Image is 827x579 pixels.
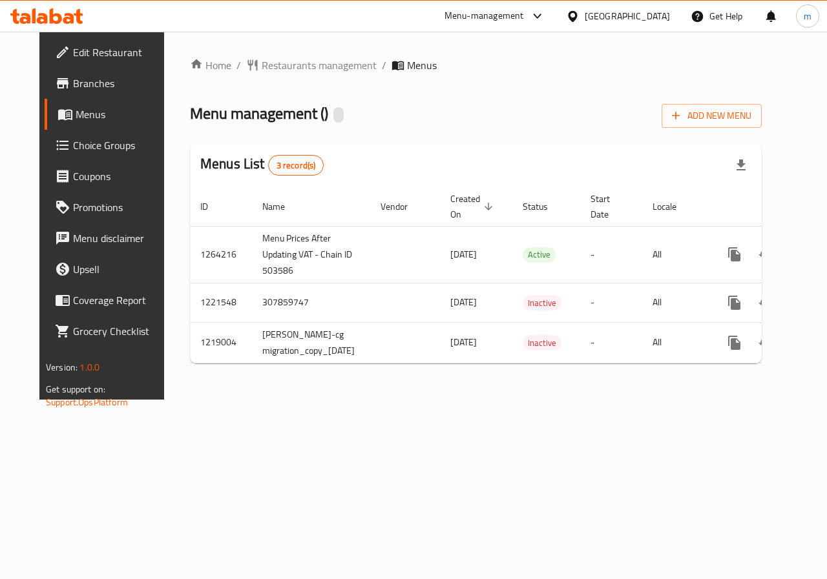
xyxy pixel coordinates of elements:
[726,150,757,181] div: Export file
[73,137,167,153] span: Choice Groups
[407,57,437,73] span: Menus
[190,283,252,322] td: 1221548
[591,191,627,222] span: Start Date
[252,283,370,322] td: 307859747
[450,294,477,310] span: [DATE]
[523,336,561,350] span: Inactive
[45,285,178,316] a: Coverage Report
[268,155,324,176] div: Total records count
[73,45,167,60] span: Edit Restaurant
[200,154,324,176] h2: Menus List
[46,394,128,411] a: Support.OpsPlatform
[45,161,178,192] a: Coupons
[190,322,252,363] td: 1219004
[73,76,167,91] span: Branches
[73,292,167,308] span: Coverage Report
[246,57,377,73] a: Restaurants management
[642,283,709,322] td: All
[580,283,642,322] td: -
[45,37,178,68] a: Edit Restaurant
[523,295,561,310] div: Inactive
[262,199,302,214] span: Name
[269,159,324,172] span: 3 record(s)
[190,226,252,283] td: 1264216
[45,316,178,347] a: Grocery Checklist
[580,226,642,283] td: -
[73,230,167,246] span: Menu disclaimer
[750,287,781,318] button: Change Status
[382,57,386,73] li: /
[46,359,78,376] span: Version:
[79,359,99,376] span: 1.0.0
[252,322,370,363] td: [PERSON_NAME]-cg migration_copy_[DATE]
[45,99,178,130] a: Menus
[381,199,424,214] span: Vendor
[73,199,167,215] span: Promotions
[523,335,561,350] div: Inactive
[523,296,561,310] span: Inactive
[73,168,167,184] span: Coupons
[73,261,167,277] span: Upsell
[190,57,762,73] nav: breadcrumb
[662,104,762,128] button: Add New Menu
[642,322,709,363] td: All
[642,226,709,283] td: All
[445,8,524,24] div: Menu-management
[236,57,241,73] li: /
[200,199,225,214] span: ID
[450,334,477,350] span: [DATE]
[653,199,693,214] span: Locale
[523,247,556,263] div: Active
[252,226,370,283] td: Menu Prices After Updating VAT - Chain ID 503586
[73,323,167,339] span: Grocery Checklist
[46,381,105,398] span: Get support on:
[750,239,781,270] button: Change Status
[190,57,231,73] a: Home
[45,68,178,99] a: Branches
[804,9,811,23] span: m
[45,192,178,223] a: Promotions
[719,327,750,358] button: more
[523,199,565,214] span: Status
[45,254,178,285] a: Upsell
[45,223,178,254] a: Menu disclaimer
[262,57,377,73] span: Restaurants management
[585,9,670,23] div: [GEOGRAPHIC_DATA]
[45,130,178,161] a: Choice Groups
[719,287,750,318] button: more
[523,247,556,262] span: Active
[750,327,781,358] button: Change Status
[719,239,750,270] button: more
[450,246,477,263] span: [DATE]
[580,322,642,363] td: -
[190,99,328,128] span: Menu management ( )
[76,107,167,122] span: Menus
[672,108,751,124] span: Add New Menu
[450,191,497,222] span: Created On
